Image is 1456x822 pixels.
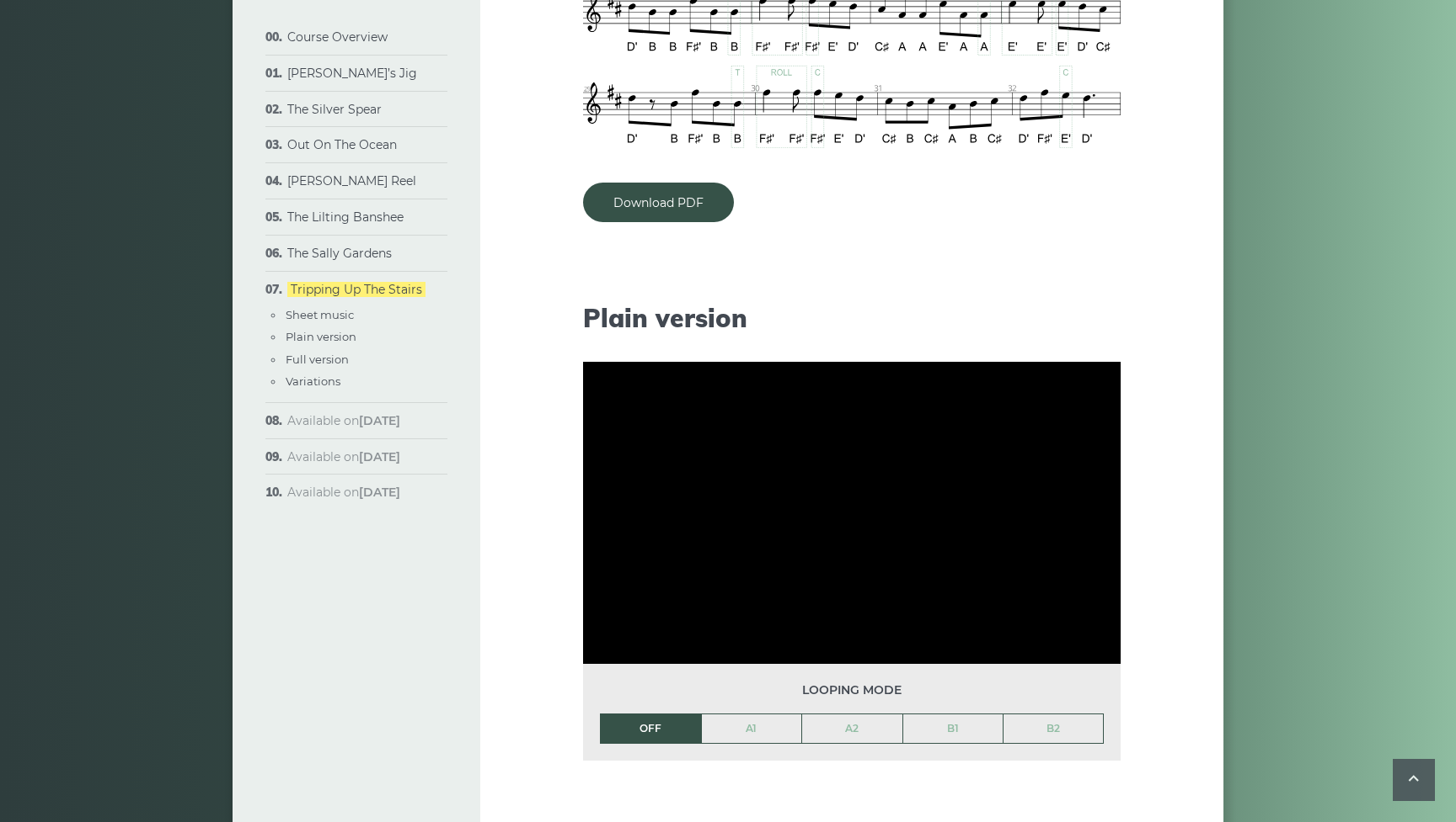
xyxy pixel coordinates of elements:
strong: [DATE] [359,485,400,500]
a: Tripping Up The Stairs [287,282,426,297]
a: Course Overview [287,29,388,45]
a: A1 [702,714,802,743]
a: Plain version [286,330,356,343]
span: Looping mode [600,681,1104,700]
a: The Lilting Banshee [287,209,404,225]
strong: [DATE] [359,449,400,464]
a: The Sally Gardens [287,246,392,261]
span: Available on [287,485,400,500]
a: [PERSON_NAME]’s Jig [287,66,417,81]
a: Out On The Ocean [287,137,397,152]
a: Download PDF [583,183,734,222]
a: Variations [286,374,340,388]
a: B2 [1004,714,1103,743]
a: [PERSON_NAME] Reel [287,173,416,188]
span: Available on [287,413,400,428]
a: A2 [802,714,902,743]
span: Available on [287,449,400,464]
strong: [DATE] [359,413,400,428]
h2: Plain version [583,303,1121,333]
a: Sheet music [286,308,354,321]
a: B1 [903,714,1004,743]
a: The Silver Spear [287,102,382,117]
a: Full version [286,353,349,366]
